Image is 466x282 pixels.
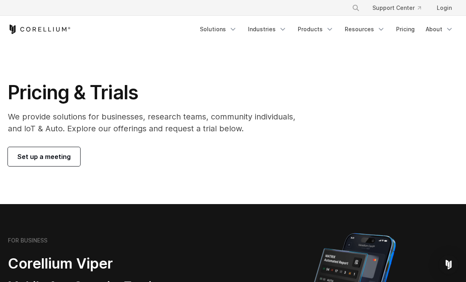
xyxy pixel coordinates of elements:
a: Set up a meeting [8,147,80,166]
div: Navigation Menu [342,1,458,15]
div: Open Intercom Messenger [439,255,458,274]
h1: Pricing & Trials [8,81,303,104]
div: Navigation Menu [195,22,458,36]
a: Corellium Home [8,25,71,34]
h2: Corellium Viper [8,255,195,273]
a: Support Center [366,1,427,15]
a: Login [430,1,458,15]
a: Solutions [195,22,242,36]
a: Pricing [391,22,419,36]
a: Products [293,22,338,36]
a: About [421,22,458,36]
span: Set up a meeting [17,152,71,161]
p: We provide solutions for businesses, research teams, community individuals, and IoT & Auto. Explo... [8,111,303,134]
h6: FOR BUSINESS [8,237,47,244]
a: Industries [243,22,291,36]
button: Search [349,1,363,15]
a: Resources [340,22,390,36]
